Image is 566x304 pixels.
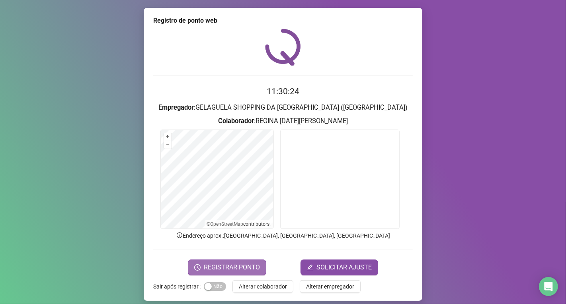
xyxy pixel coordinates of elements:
[164,141,172,149] button: –
[153,280,204,293] label: Sair após registrar
[153,103,413,113] h3: : GELAGUELA SHOPPING DA [GEOGRAPHIC_DATA] ([GEOGRAPHIC_DATA])
[153,116,413,126] h3: : REGINA [DATE][PERSON_NAME]
[232,280,293,293] button: Alterar colaborador
[188,259,266,275] button: REGISTRAR PONTO
[316,263,372,272] span: SOLICITAR AJUSTE
[300,280,361,293] button: Alterar empregador
[207,221,271,227] li: © contributors.
[306,282,354,291] span: Alterar empregador
[301,259,378,275] button: editSOLICITAR AJUSTE
[218,117,254,125] strong: Colaborador
[539,277,558,296] div: Open Intercom Messenger
[204,263,260,272] span: REGISTRAR PONTO
[164,133,172,141] button: +
[307,264,313,271] span: edit
[153,16,413,25] div: Registro de ponto web
[153,231,413,240] p: Endereço aprox. : [GEOGRAPHIC_DATA], [GEOGRAPHIC_DATA], [GEOGRAPHIC_DATA]
[267,87,299,96] time: 11:30:24
[194,264,201,271] span: clock-circle
[176,232,183,239] span: info-circle
[211,221,244,227] a: OpenStreetMap
[265,29,301,66] img: QRPoint
[158,104,194,111] strong: Empregador
[239,282,287,291] span: Alterar colaborador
